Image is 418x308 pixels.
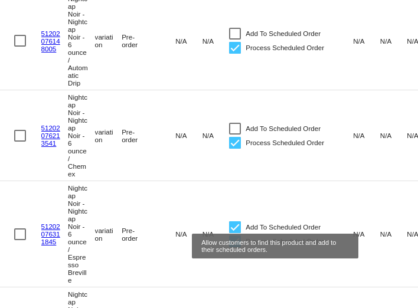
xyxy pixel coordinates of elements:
mat-cell: Pre-order [122,30,149,51]
mat-cell: N/A [353,34,380,48]
mat-cell: N/A [175,129,203,142]
a: 51202076311845 [41,222,60,245]
mat-cell: N/A [380,34,407,48]
span: Add To Scheduled Order [246,220,321,234]
span: Add To Scheduled Order [246,27,321,41]
mat-cell: Pre-order [122,224,149,245]
span: Process Scheduled Order [246,136,324,150]
mat-cell: N/A [203,227,230,241]
mat-cell: variation [95,224,122,245]
mat-cell: N/A [203,129,230,142]
a: 51202076148005 [41,30,60,53]
mat-cell: N/A [380,129,407,142]
mat-cell: N/A [175,227,203,241]
span: Process Scheduled Order [246,41,324,55]
mat-cell: N/A [353,227,380,241]
mat-cell: Pre-order [122,125,149,146]
mat-cell: variation [95,30,122,51]
mat-cell: variation [95,125,122,146]
mat-cell: N/A [175,34,203,48]
a: 51202076213541 [41,124,60,147]
mat-cell: Nightcap Noir - Nightcap Noir - 6 ounce / Espresso Breville [68,181,95,287]
mat-cell: N/A [380,227,407,241]
mat-cell: Nightcap Noir - Nightcap Noir - 6 ounce / Chemex [68,90,95,181]
mat-cell: N/A [203,34,230,48]
mat-cell: N/A [353,129,380,142]
span: Add To Scheduled Order [246,122,321,136]
span: Process Scheduled Order [246,234,324,248]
